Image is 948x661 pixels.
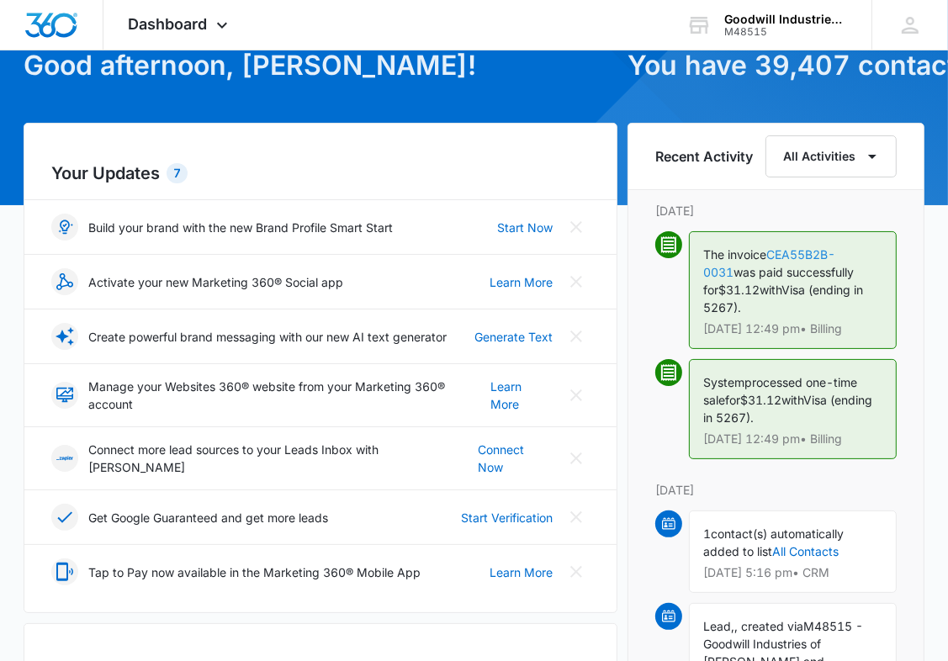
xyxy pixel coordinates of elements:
[724,13,847,26] div: account name
[703,375,857,407] span: processed one-time sale
[563,558,590,585] button: Close
[725,393,740,407] span: for
[490,273,553,291] a: Learn More
[88,273,343,291] p: Activate your new Marketing 360® Social app
[88,328,447,346] p: Create powerful brand messaging with our new AI text generator
[703,375,744,389] span: System
[703,323,882,335] p: [DATE] 12:49 pm • Billing
[703,283,863,315] span: Visa (ending in 5267).
[88,219,393,236] p: Build your brand with the new Brand Profile Smart Start
[88,509,328,526] p: Get Google Guaranteed and get more leads
[703,619,734,633] span: Lead,
[167,163,188,183] div: 7
[563,382,590,409] button: Close
[765,135,897,177] button: All Activities
[718,283,760,297] span: $31.12
[703,247,835,279] a: CEA55B2B-0031
[474,328,553,346] a: Generate Text
[628,45,924,86] h1: You have 39,407 contacts
[563,504,590,531] button: Close
[490,378,553,413] a: Learn More
[703,247,766,262] span: The invoice
[88,378,490,413] p: Manage your Websites 360® website from your Marketing 360® account
[703,265,854,297] span: was paid successfully for
[703,567,882,579] p: [DATE] 5:16 pm • CRM
[563,445,590,472] button: Close
[490,563,553,581] a: Learn More
[563,323,590,350] button: Close
[563,268,590,295] button: Close
[24,45,617,86] h1: Good afternoon, [PERSON_NAME]!
[772,544,839,558] a: All Contacts
[88,441,478,476] p: Connect more lead sources to your Leads Inbox with [PERSON_NAME]
[563,214,590,241] button: Close
[655,481,897,499] p: [DATE]
[129,15,208,33] span: Dashboard
[703,433,882,445] p: [DATE] 12:49 pm • Billing
[724,26,847,38] div: account id
[740,393,781,407] span: $31.12
[88,563,421,581] p: Tap to Pay now available in the Marketing 360® Mobile App
[703,526,711,541] span: 1
[51,161,590,186] h2: Your Updates
[734,619,803,633] span: , created via
[655,202,897,219] p: [DATE]
[461,509,553,526] a: Start Verification
[703,526,844,558] span: contact(s) automatically added to list
[781,393,803,407] span: with
[655,146,753,167] h6: Recent Activity
[478,441,553,476] a: Connect Now
[760,283,781,297] span: with
[497,219,553,236] a: Start Now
